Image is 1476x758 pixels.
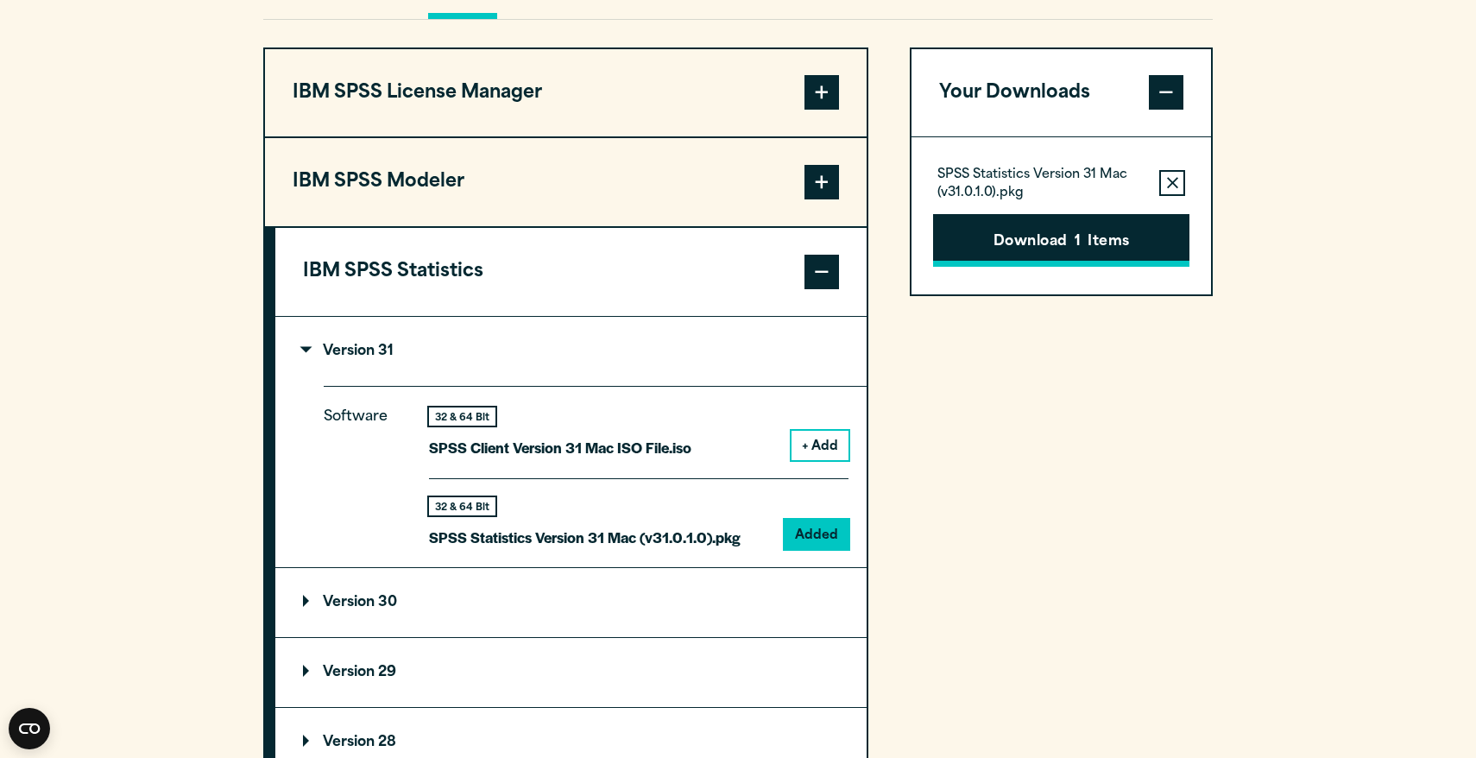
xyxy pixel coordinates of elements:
[429,497,495,515] div: 32 & 64 Bit
[303,596,397,610] p: Version 30
[911,49,1211,137] button: Your Downloads
[9,708,50,749] button: Open CMP widget
[429,407,495,426] div: 32 & 64 Bit
[937,167,1145,201] p: SPSS Statistics Version 31 Mac (v31.0.1.0).pkg
[275,568,867,637] summary: Version 30
[275,228,867,316] button: IBM SPSS Statistics
[265,49,867,137] button: IBM SPSS License Manager
[429,525,741,550] p: SPSS Statistics Version 31 Mac (v31.0.1.0).pkg
[792,431,848,460] button: + Add
[429,435,691,460] p: SPSS Client Version 31 Mac ISO File.iso
[275,638,867,707] summary: Version 29
[1075,231,1081,254] span: 1
[265,138,867,226] button: IBM SPSS Modeler
[911,136,1211,294] div: Your Downloads
[303,736,396,749] p: Version 28
[303,666,396,679] p: Version 29
[275,317,867,386] summary: Version 31
[303,344,394,358] p: Version 31
[324,405,401,535] p: Software
[933,214,1189,268] button: Download1Items
[785,520,848,549] button: Added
